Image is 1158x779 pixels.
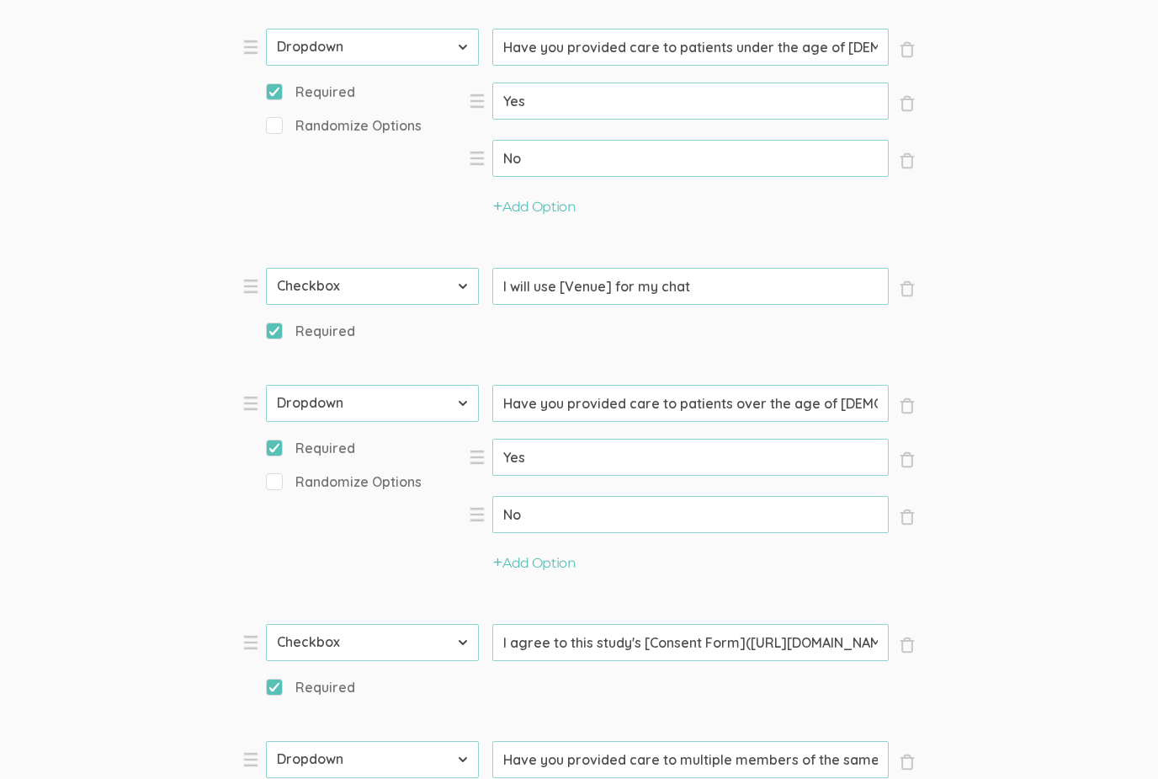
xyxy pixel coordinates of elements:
span: × [899,152,916,169]
input: Type question here... [492,741,889,778]
input: Type option here... [492,496,889,533]
span: × [899,451,916,468]
input: Type option here... [492,140,889,177]
span: × [899,398,916,414]
span: Randomize Options [266,472,422,492]
input: Type question here... [492,268,889,305]
input: Type question here... [492,385,889,422]
button: Add Option [493,198,576,217]
iframe: Chat Widget [1074,698,1158,779]
input: Type option here... [492,83,889,120]
span: Required [266,83,355,102]
input: Type question here... [492,624,889,661]
input: Type option here... [492,439,889,476]
span: × [899,95,916,112]
span: Required [266,439,355,458]
span: × [899,280,916,297]
span: × [899,754,916,771]
span: × [899,509,916,526]
span: × [899,41,916,58]
input: Type question here... [492,29,889,66]
span: Required [266,322,355,341]
span: Randomize Options [266,116,422,136]
span: Required [266,678,355,697]
span: × [899,637,916,654]
button: Add Option [493,554,576,574]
